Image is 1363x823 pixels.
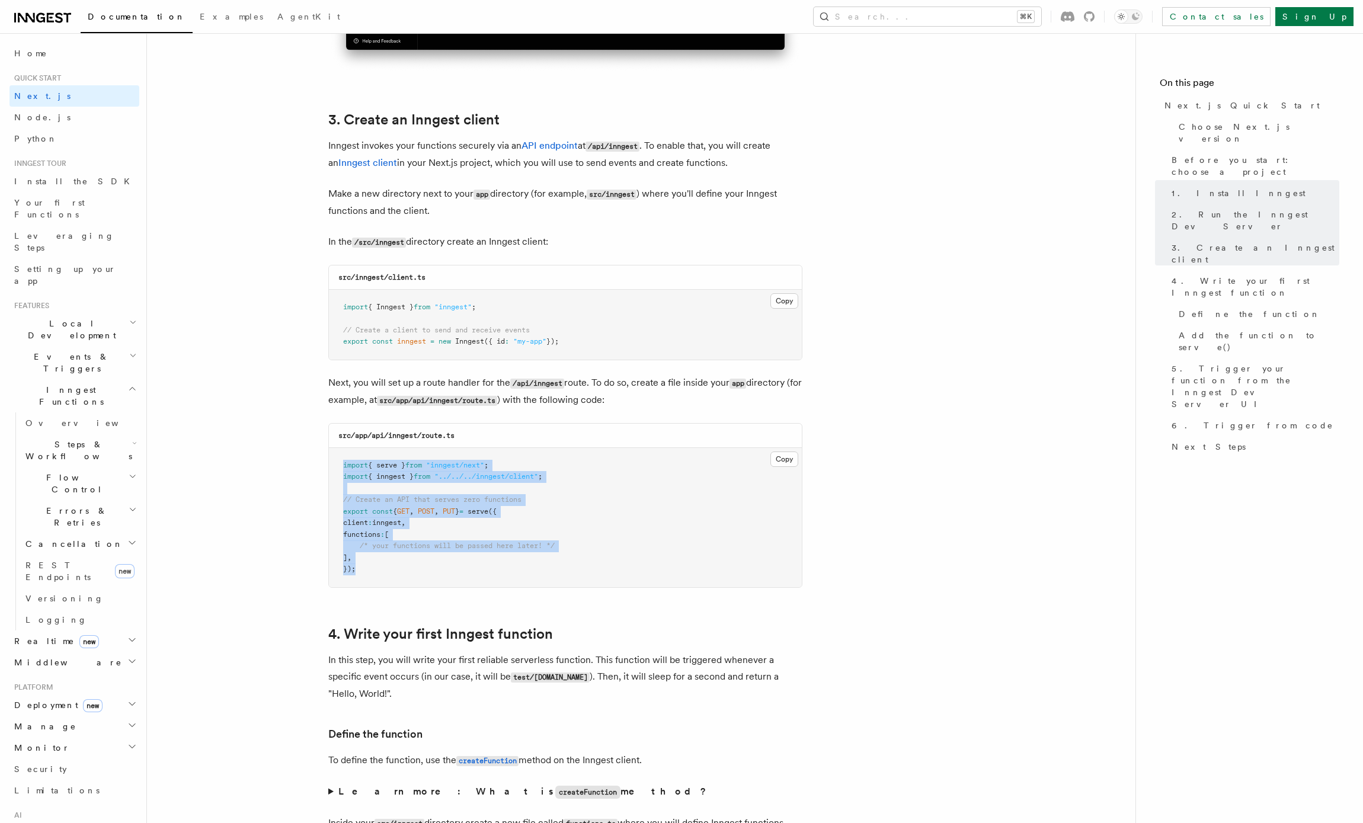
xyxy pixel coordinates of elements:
[472,303,476,311] span: ;
[14,134,57,143] span: Python
[343,303,368,311] span: import
[511,673,590,683] code: test/[DOMAIN_NAME]
[9,73,61,83] span: Quick start
[328,374,802,409] p: Next, you will set up a route handler for the route. To do so, create a file inside your director...
[343,507,368,515] span: export
[401,518,405,527] span: ,
[343,530,380,539] span: functions
[380,530,385,539] span: :
[9,683,53,692] span: Platform
[338,431,455,440] code: src/app/api/inngest/route.ts
[368,461,405,469] span: { serve }
[414,303,430,311] span: from
[434,303,472,311] span: "inngest"
[277,12,340,21] span: AgentKit
[443,507,455,515] span: PUT
[9,720,76,732] span: Manage
[193,4,270,32] a: Examples
[9,716,139,737] button: Manage
[770,293,798,309] button: Copy
[14,47,47,59] span: Home
[456,754,519,766] a: createFunction
[343,553,347,562] span: ]
[25,561,91,582] span: REST Endpoints
[21,555,139,588] a: REST Endpointsnew
[418,507,434,515] span: POST
[14,91,71,101] span: Next.js
[1275,7,1354,26] a: Sign Up
[9,635,99,647] span: Realtime
[9,811,22,820] span: AI
[9,258,139,292] a: Setting up your app
[21,434,139,467] button: Steps & Workflows
[459,507,463,515] span: =
[83,699,103,712] span: new
[9,192,139,225] a: Your first Functions
[9,301,49,310] span: Features
[338,786,709,797] strong: Learn more: What is method?
[9,85,139,107] a: Next.js
[521,140,578,151] a: API endpoint
[343,518,368,527] span: client
[79,635,99,648] span: new
[1114,9,1143,24] button: Toggle dark mode
[9,758,139,780] a: Security
[1172,275,1339,299] span: 4. Write your first Inngest function
[352,238,406,248] code: /src/inngest
[343,495,521,504] span: // Create an API that serves zero functions
[1172,209,1339,232] span: 2. Run the Inngest Dev Server
[9,694,139,716] button: Deploymentnew
[9,780,139,801] a: Limitations
[9,107,139,128] a: Node.js
[439,337,451,345] span: new
[1160,76,1339,95] h4: On this page
[456,756,519,766] code: createFunction
[343,461,368,469] span: import
[372,518,401,527] span: inngest
[1179,329,1339,353] span: Add the function to serve()
[25,615,87,625] span: Logging
[368,518,372,527] span: :
[9,652,139,673] button: Middleware
[513,337,546,345] span: "my-app"
[21,500,139,533] button: Errors & Retries
[9,630,139,652] button: Realtimenew
[9,657,122,668] span: Middleware
[1167,204,1339,237] a: 2. Run the Inngest Dev Server
[368,303,414,311] span: { Inngest }
[14,198,85,219] span: Your first Functions
[546,337,559,345] span: });
[1172,242,1339,265] span: 3. Create an Inngest client
[1018,11,1034,23] kbd: ⌘K
[21,538,123,550] span: Cancellation
[9,737,139,758] button: Monitor
[1172,441,1246,453] span: Next Steps
[488,507,497,515] span: ({
[455,337,484,345] span: Inngest
[328,626,553,642] a: 4. Write your first Inngest function
[455,507,459,515] span: }
[14,264,116,286] span: Setting up your app
[9,379,139,412] button: Inngest Functions
[14,231,114,252] span: Leveraging Steps
[338,157,397,168] a: Inngest client
[343,472,368,481] span: import
[1174,303,1339,325] a: Define the function
[115,564,135,578] span: new
[14,786,100,795] span: Limitations
[343,326,530,334] span: // Create a client to send and receive events
[9,225,139,258] a: Leveraging Steps
[21,438,132,462] span: Steps & Workflows
[510,379,564,389] code: /api/inngest
[347,553,351,562] span: ,
[473,190,490,200] code: app
[270,4,347,32] a: AgentKit
[360,542,555,550] span: /* your functions will be passed here later! */
[9,384,128,408] span: Inngest Functions
[434,507,439,515] span: ,
[9,313,139,346] button: Local Development
[21,533,139,555] button: Cancellation
[484,461,488,469] span: ;
[393,507,397,515] span: {
[328,137,802,171] p: Inngest invokes your functions securely via an at . To enable that, you will create an in your Ne...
